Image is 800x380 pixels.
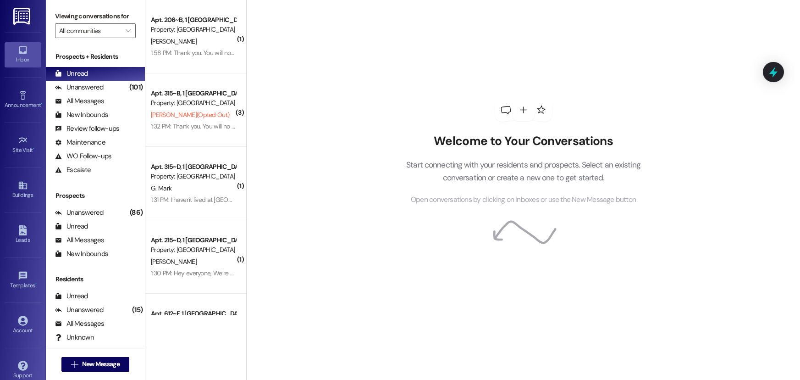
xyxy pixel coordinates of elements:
h2: Welcome to Your Conversations [392,134,655,149]
div: Prospects + Residents [46,52,145,61]
a: Account [5,313,41,338]
div: Apt. 315~B, 1 [GEOGRAPHIC_DATA] [151,89,236,98]
div: Unanswered [55,208,104,218]
div: Escalate [55,165,91,175]
div: All Messages [55,235,104,245]
div: (15) [130,303,145,317]
span: Open conversations by clicking on inboxes or use the New Message button [411,194,636,206]
div: Unread [55,222,88,231]
div: Apt. 315~D, 1 [GEOGRAPHIC_DATA] [151,162,236,172]
p: Start connecting with your residents and prospects. Select an existing conversation or create a n... [392,158,655,184]
div: (86) [127,206,145,220]
label: Viewing conversations for [55,9,136,23]
div: 1:58 PM: Thank you. You will no longer receive texts from this thread. Please reply with 'UNSTOP'... [151,49,584,57]
div: Unread [55,291,88,301]
div: All Messages [55,319,104,329]
div: Prospects [46,191,145,201]
span: [PERSON_NAME] [151,257,197,266]
i:  [71,361,78,368]
span: [PERSON_NAME] (Opted Out) [151,111,229,119]
div: Property: [GEOGRAPHIC_DATA] [151,25,236,34]
div: (101) [127,80,145,95]
div: Apt. 215~D, 1 [GEOGRAPHIC_DATA] [151,235,236,245]
input: All communities [59,23,121,38]
div: Apt. 612~F, 1 [GEOGRAPHIC_DATA] [151,309,236,319]
div: All Messages [55,96,104,106]
span: • [33,145,34,152]
div: New Inbounds [55,110,108,120]
div: Unanswered [55,83,104,92]
span: • [41,101,42,107]
div: Apt. 206~B, 1 [GEOGRAPHIC_DATA] [151,15,236,25]
i:  [126,27,131,34]
a: Inbox [5,42,41,67]
a: Leads [5,223,41,247]
div: Residents [46,274,145,284]
div: Maintenance [55,138,105,147]
div: Property: [GEOGRAPHIC_DATA] [151,245,236,255]
div: Review follow-ups [55,124,119,134]
a: Buildings [5,178,41,202]
span: • [35,281,37,287]
div: Property: [GEOGRAPHIC_DATA] [151,172,236,181]
span: G. Mark [151,184,171,192]
div: WO Follow-ups [55,151,111,161]
button: New Message [61,357,129,372]
span: New Message [82,359,120,369]
div: Property: [GEOGRAPHIC_DATA] [151,98,236,108]
img: ResiDesk Logo [13,8,32,25]
div: Unread [55,69,88,78]
span: [PERSON_NAME] [151,37,197,45]
div: 1:31 PM: I haven't lived at [GEOGRAPHIC_DATA] for like 4 years [151,196,312,204]
div: Unknown [55,333,94,342]
a: Site Visit • [5,133,41,157]
a: Templates • [5,268,41,293]
div: Unanswered [55,305,104,315]
div: New Inbounds [55,249,108,259]
div: 1:32 PM: Thank you. You will no longer receive texts from this thread. Please reply with 'UNSTOP'... [151,122,583,130]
